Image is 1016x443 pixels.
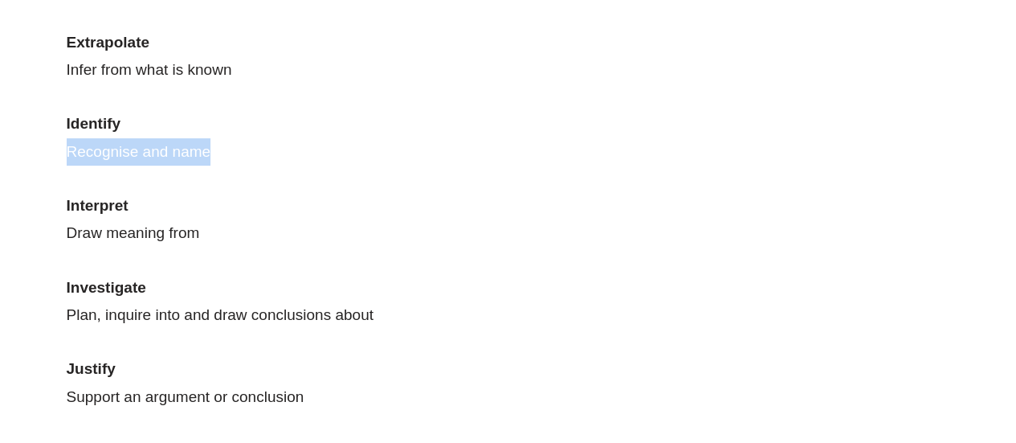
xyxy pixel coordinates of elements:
p: Plan, inquire into and draw conclusions about [67,274,605,329]
strong: Extrapolate [67,34,149,51]
strong: Investigate [67,279,146,296]
strong: Justify [67,360,116,377]
p: Draw meaning from [67,192,605,247]
p: Infer from what is known [67,29,605,84]
strong: Identify [67,115,121,132]
p: Support an argument or conclusion [67,355,605,410]
iframe: Chat Widget [749,261,1016,443]
p: Recognise and name [67,110,605,165]
strong: Interpret [67,197,129,214]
